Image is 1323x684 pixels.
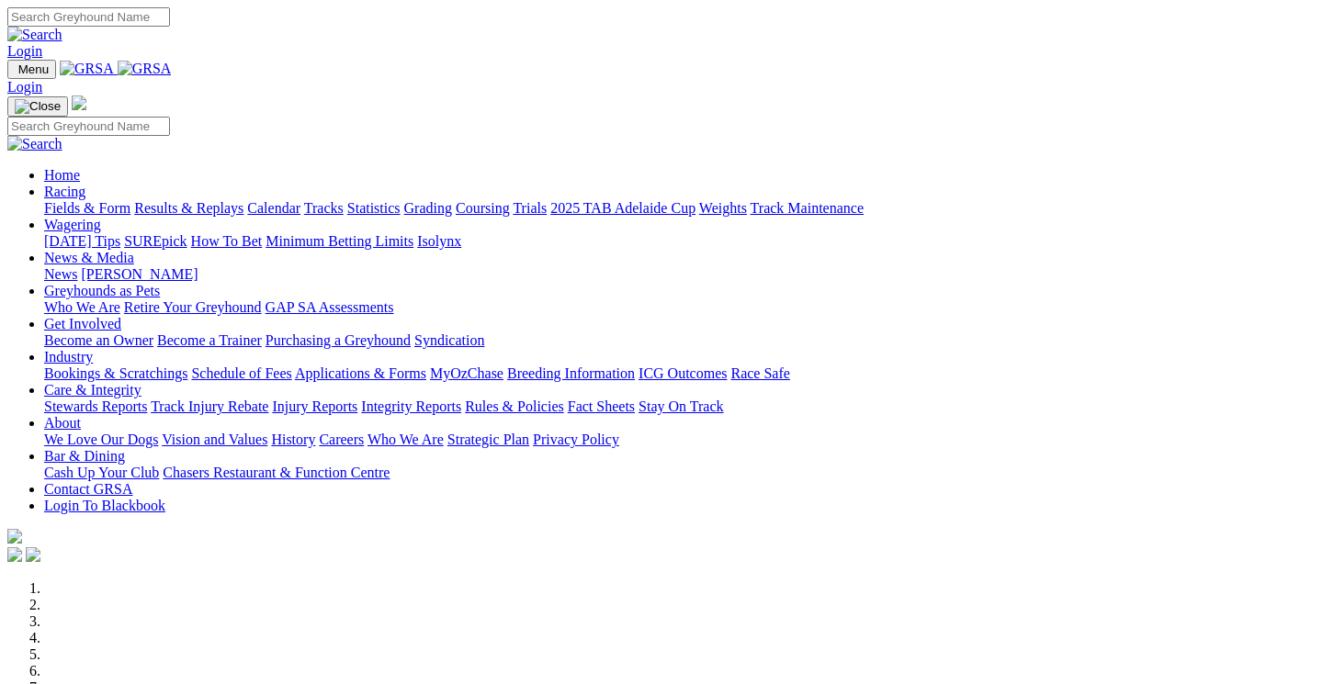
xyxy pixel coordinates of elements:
[72,95,86,110] img: logo-grsa-white.png
[191,365,291,381] a: Schedule of Fees
[44,365,1316,382] div: Industry
[44,432,1316,448] div: About
[417,233,461,249] a: Isolynx
[124,299,262,315] a: Retire Your Greyhound
[7,60,56,79] button: Toggle navigation
[319,432,364,447] a: Careers
[44,415,81,431] a: About
[44,299,120,315] a: Who We Are
[7,7,170,27] input: Search
[513,200,547,216] a: Trials
[18,62,49,76] span: Menu
[15,99,61,114] img: Close
[456,200,510,216] a: Coursing
[247,200,300,216] a: Calendar
[266,332,411,348] a: Purchasing a Greyhound
[7,27,62,43] img: Search
[7,136,62,152] img: Search
[7,96,68,117] button: Toggle navigation
[44,233,1316,250] div: Wagering
[447,432,529,447] a: Strategic Plan
[44,167,80,183] a: Home
[7,529,22,544] img: logo-grsa-white.png
[44,283,160,298] a: Greyhounds as Pets
[44,398,147,414] a: Stewards Reports
[44,465,1316,481] div: Bar & Dining
[367,432,444,447] a: Who We Are
[7,79,42,95] a: Login
[414,332,484,348] a: Syndication
[266,299,394,315] a: GAP SA Assessments
[134,200,243,216] a: Results & Replays
[568,398,635,414] a: Fact Sheets
[44,382,141,398] a: Care & Integrity
[44,184,85,199] a: Racing
[44,448,125,464] a: Bar & Dining
[44,299,1316,316] div: Greyhounds as Pets
[44,481,132,497] a: Contact GRSA
[44,233,120,249] a: [DATE] Tips
[44,365,187,381] a: Bookings & Scratchings
[163,465,390,480] a: Chasers Restaurant & Function Centre
[44,332,1316,349] div: Get Involved
[44,498,165,513] a: Login To Blackbook
[730,365,789,381] a: Race Safe
[124,233,187,249] a: SUREpick
[550,200,695,216] a: 2025 TAB Adelaide Cup
[304,200,344,216] a: Tracks
[44,316,121,331] a: Get Involved
[7,117,170,136] input: Search
[44,465,159,480] a: Cash Up Your Club
[151,398,268,414] a: Track Injury Rebate
[44,200,130,216] a: Fields & Form
[44,332,153,348] a: Become an Owner
[7,547,22,562] img: facebook.svg
[44,266,77,282] a: News
[639,365,727,381] a: ICG Outcomes
[44,266,1316,283] div: News & Media
[699,200,747,216] a: Weights
[157,332,262,348] a: Become a Trainer
[81,266,198,282] a: [PERSON_NAME]
[347,200,401,216] a: Statistics
[44,349,93,364] a: Industry
[26,547,40,562] img: twitter.svg
[44,200,1316,217] div: Racing
[404,200,452,216] a: Grading
[7,43,42,59] a: Login
[639,398,723,414] a: Stay On Track
[272,398,357,414] a: Injury Reports
[295,365,426,381] a: Applications & Forms
[162,432,267,447] a: Vision and Values
[44,250,134,265] a: News & Media
[361,398,461,414] a: Integrity Reports
[507,365,635,381] a: Breeding Information
[465,398,564,414] a: Rules & Policies
[533,432,619,447] a: Privacy Policy
[191,233,263,249] a: How To Bet
[60,61,114,77] img: GRSA
[44,398,1316,415] div: Care & Integrity
[44,432,158,447] a: We Love Our Dogs
[430,365,503,381] a: MyOzChase
[266,233,413,249] a: Minimum Betting Limits
[44,217,101,232] a: Wagering
[271,432,315,447] a: History
[118,61,172,77] img: GRSA
[751,200,864,216] a: Track Maintenance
